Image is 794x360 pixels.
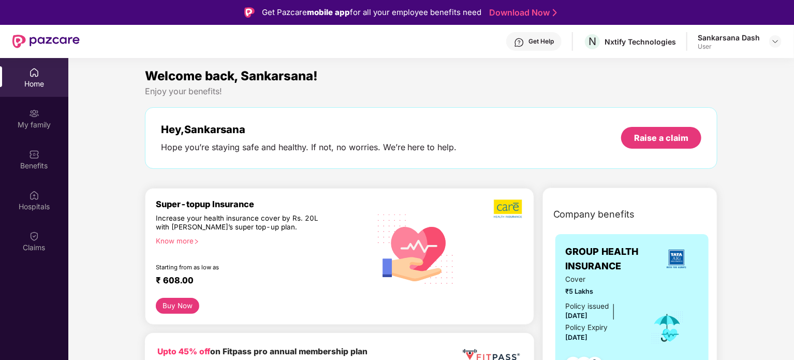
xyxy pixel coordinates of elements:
span: Company benefits [553,207,635,222]
span: ₹5 Lakhs [566,286,637,297]
span: N [589,35,596,48]
span: right [194,239,199,244]
div: Super-topup Insurance [156,199,370,209]
b: Upto 45% off [157,347,210,356]
span: [DATE] [566,334,588,341]
div: Get Help [528,37,554,46]
img: svg+xml;base64,PHN2ZyBpZD0iSG9zcGl0YWxzIiB4bWxucz0iaHR0cDovL3d3dy53My5vcmcvMjAwMC9zdmciIHdpZHRoPS... [29,190,39,200]
div: Starting from as low as [156,264,326,271]
div: Policy issued [566,301,609,312]
span: Cover [566,274,637,285]
div: Nxtify Technologies [605,37,676,47]
img: svg+xml;base64,PHN2ZyBpZD0iRHJvcGRvd24tMzJ4MzIiIHhtbG5zPSJodHRwOi8vd3d3LnczLm9yZy8yMDAwL3N2ZyIgd2... [771,37,780,46]
img: svg+xml;base64,PHN2ZyB3aWR0aD0iMjAiIGhlaWdodD0iMjAiIHZpZXdCb3g9IjAgMCAyMCAyMCIgZmlsbD0ibm9uZSIgeG... [29,108,39,119]
img: svg+xml;base64,PHN2ZyBpZD0iQmVuZWZpdHMiIHhtbG5zPSJodHRwOi8vd3d3LnczLm9yZy8yMDAwL3N2ZyIgd2lkdGg9Ij... [29,149,39,160]
img: svg+xml;base64,PHN2ZyBpZD0iSGVscC0zMngzMiIgeG1sbnM9Imh0dHA6Ly93d3cudzMub3JnLzIwMDAvc3ZnIiB3aWR0aD... [514,37,524,48]
div: Hey, Sankarsana [161,123,457,136]
img: Logo [244,7,255,18]
div: User [698,42,760,51]
img: svg+xml;base64,PHN2ZyBpZD0iQ2xhaW0iIHhtbG5zPSJodHRwOi8vd3d3LnczLm9yZy8yMDAwL3N2ZyIgd2lkdGg9IjIwIi... [29,231,39,241]
a: Download Now [489,7,554,18]
img: Stroke [553,7,557,18]
img: insurerLogo [663,245,690,273]
span: Welcome back, Sankarsana! [145,68,318,83]
span: [DATE] [566,312,588,320]
b: on Fitpass pro annual membership plan [157,347,367,356]
img: icon [651,311,684,345]
div: Get Pazcare for all your employee benefits need [262,6,481,19]
div: Increase your health insurance cover by Rs. 20L with [PERSON_NAME]’s super top-up plan. [156,214,326,233]
strong: mobile app [307,7,350,17]
span: GROUP HEALTH INSURANCE [566,244,655,274]
img: b5dec4f62d2307b9de63beb79f102df3.png [494,199,523,219]
div: Enjoy your benefits! [145,86,718,97]
img: svg+xml;base64,PHN2ZyB4bWxucz0iaHR0cDovL3d3dy53My5vcmcvMjAwMC9zdmciIHhtbG5zOnhsaW5rPSJodHRwOi8vd3... [370,201,462,295]
div: Know more [156,237,364,244]
div: ₹ 608.00 [156,275,360,287]
div: Hope you’re staying safe and healthy. If not, no worries. We’re here to help. [161,142,457,153]
button: Buy Now [156,298,200,314]
div: Sankarsana Dash [698,33,760,42]
img: svg+xml;base64,PHN2ZyBpZD0iSG9tZSIgeG1sbnM9Imh0dHA6Ly93d3cudzMub3JnLzIwMDAvc3ZnIiB3aWR0aD0iMjAiIG... [29,67,39,78]
img: New Pazcare Logo [12,35,80,48]
div: Policy Expiry [566,322,608,333]
div: Raise a claim [634,132,688,143]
